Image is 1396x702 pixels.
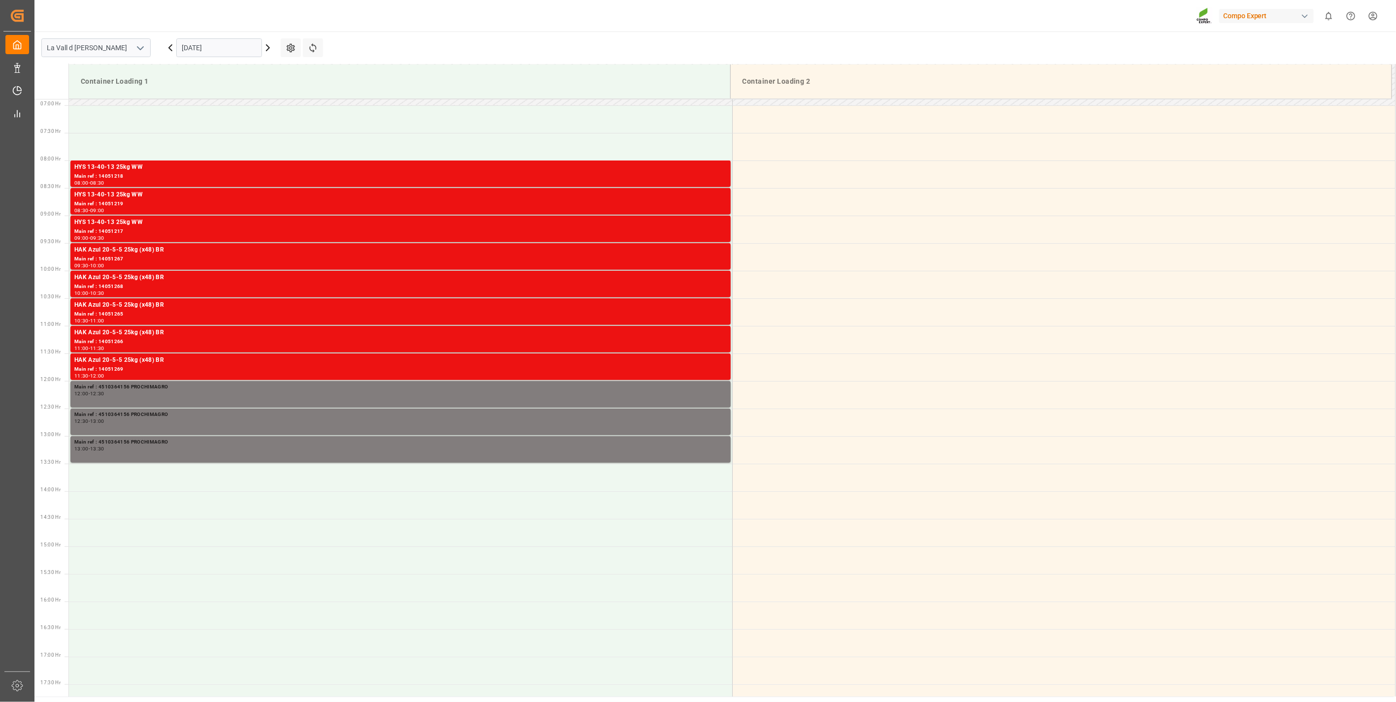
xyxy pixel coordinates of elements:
span: 16:00 Hr [40,597,61,603]
button: open menu [132,40,147,56]
span: 15:30 Hr [40,570,61,575]
div: Main ref : 14051217 [74,227,727,236]
div: HAK Azul 20-5-5 25kg (x48) BR [74,300,727,310]
span: 11:00 Hr [40,321,61,327]
span: 11:30 Hr [40,349,61,354]
div: Container Loading 1 [77,72,722,91]
button: Help Center [1340,5,1362,27]
div: Main ref : 4510364156 PROCHIMAGRO [74,438,727,447]
div: HAK Azul 20-5-5 25kg (x48) BR [74,273,727,283]
div: 13:00 [74,447,89,451]
div: 10:00 [90,263,104,268]
div: 12:00 [74,391,89,396]
div: Main ref : 14051266 [74,338,727,346]
span: 14:30 Hr [40,514,61,520]
div: 08:00 [74,181,89,185]
div: Main ref : 4510364156 PROCHIMAGRO [74,411,727,419]
div: 12:00 [90,374,104,378]
span: 07:00 Hr [40,101,61,106]
div: HAK Azul 20-5-5 25kg (x48) BR [74,328,727,338]
button: show 0 new notifications [1318,5,1340,27]
div: 13:30 [90,447,104,451]
div: 09:00 [74,236,89,240]
span: 10:30 Hr [40,294,61,299]
div: 10:30 [74,319,89,323]
div: 09:30 [74,263,89,268]
input: Type to search/select [41,38,151,57]
span: 09:30 Hr [40,239,61,244]
span: 08:00 Hr [40,156,61,161]
div: Container Loading 2 [739,72,1384,91]
div: 12:30 [90,391,104,396]
div: Main ref : 4510364156 PROCHIMAGRO [74,383,727,391]
div: - [89,291,90,295]
span: 09:00 Hr [40,211,61,217]
span: 16:30 Hr [40,625,61,630]
div: Compo Expert [1219,9,1314,23]
div: 10:30 [90,291,104,295]
span: 13:30 Hr [40,459,61,465]
span: 17:00 Hr [40,652,61,658]
div: 08:30 [90,181,104,185]
span: 14:00 Hr [40,487,61,492]
div: HYS 13-40-13 25kg WW [74,218,727,227]
div: Main ref : 14051265 [74,310,727,319]
div: - [89,181,90,185]
div: HAK Azul 20-5-5 25kg (x48) BR [74,245,727,255]
div: - [89,208,90,213]
span: 12:00 Hr [40,377,61,382]
span: 07:30 Hr [40,128,61,134]
div: Main ref : 14051219 [74,200,727,208]
div: HYS 13-40-13 25kg WW [74,190,727,200]
div: - [89,319,90,323]
div: - [89,447,90,451]
span: 17:30 Hr [40,680,61,685]
span: 15:00 Hr [40,542,61,547]
span: 08:30 Hr [40,184,61,189]
input: DD.MM.YYYY [176,38,262,57]
div: 08:30 [74,208,89,213]
div: Main ref : 14051218 [74,172,727,181]
div: - [89,374,90,378]
button: Compo Expert [1219,6,1318,25]
div: 11:30 [90,346,104,351]
div: - [89,346,90,351]
div: 09:30 [90,236,104,240]
div: Main ref : 14051269 [74,365,727,374]
span: 10:00 Hr [40,266,61,272]
div: HAK Azul 20-5-5 25kg (x48) BR [74,355,727,365]
div: - [89,391,90,396]
div: 11:00 [74,346,89,351]
div: 13:00 [90,419,104,423]
div: 09:00 [90,208,104,213]
div: - [89,419,90,423]
div: Main ref : 14051268 [74,283,727,291]
span: 13:00 Hr [40,432,61,437]
div: - [89,236,90,240]
div: 11:00 [90,319,104,323]
div: HYS 13-40-13 25kg WW [74,162,727,172]
div: 12:30 [74,419,89,423]
span: 12:30 Hr [40,404,61,410]
div: 10:00 [74,291,89,295]
div: Main ref : 14051267 [74,255,727,263]
img: Screenshot%202023-09-29%20at%2010.02.21.png_1712312052.png [1197,7,1212,25]
div: - [89,263,90,268]
div: 11:30 [74,374,89,378]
